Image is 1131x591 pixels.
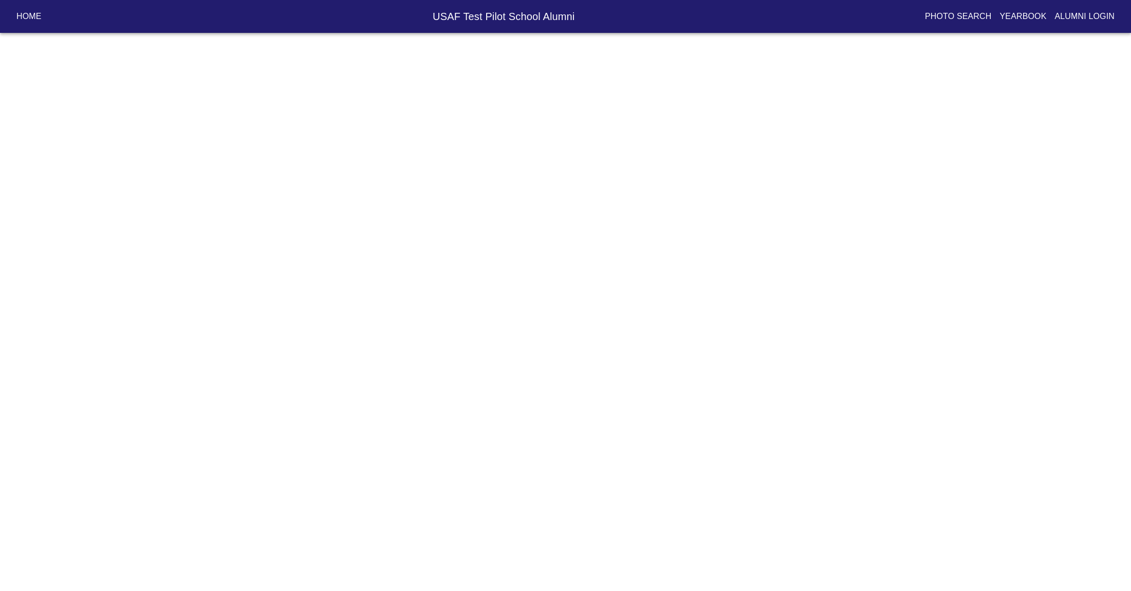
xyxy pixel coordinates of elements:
[999,10,1046,23] p: Yearbook
[925,10,992,23] p: Photo Search
[1051,7,1119,26] button: Alumni Login
[120,8,888,25] h6: USAF Test Pilot School Alumni
[995,7,1050,26] button: Yearbook
[12,7,46,26] button: Home
[921,7,996,26] button: Photo Search
[1055,10,1115,23] p: Alumni Login
[16,10,42,23] p: Home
